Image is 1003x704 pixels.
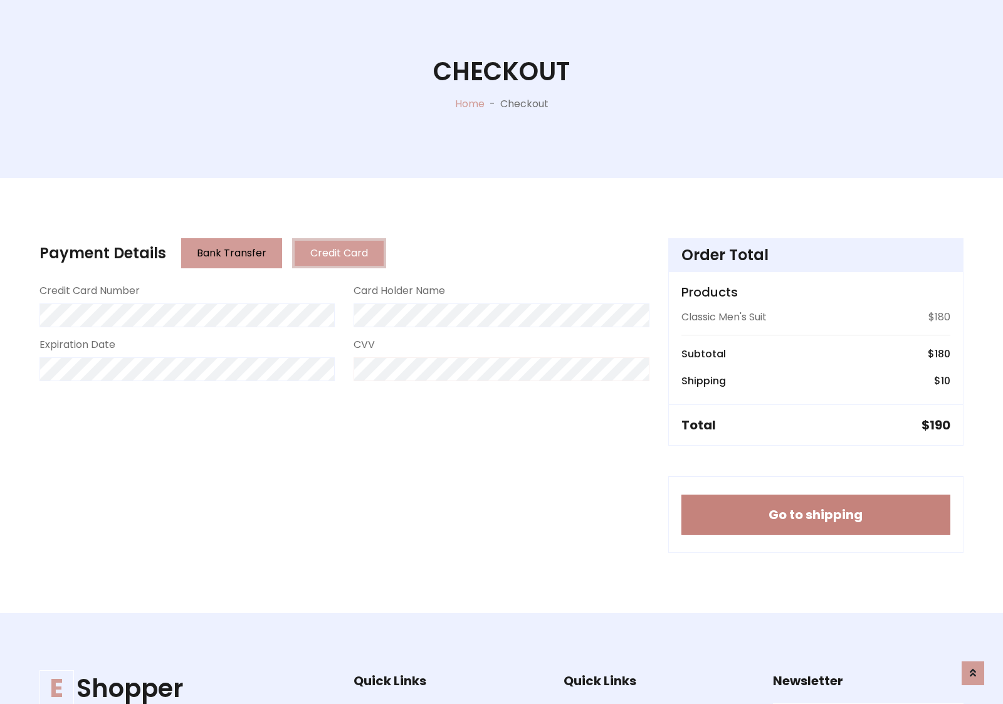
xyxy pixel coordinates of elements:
[922,418,950,433] h5: $
[934,375,950,387] h6: $
[681,246,950,265] h4: Order Total
[681,418,716,433] h5: Total
[935,347,950,361] span: 180
[681,348,726,360] h6: Subtotal
[485,97,500,112] p: -
[433,56,570,87] h1: Checkout
[292,238,386,268] button: Credit Card
[354,673,544,688] h5: Quick Links
[773,673,964,688] h5: Newsletter
[39,283,140,298] label: Credit Card Number
[681,375,726,387] h6: Shipping
[181,238,282,268] button: Bank Transfer
[39,337,115,352] label: Expiration Date
[39,244,166,263] h4: Payment Details
[564,673,754,688] h5: Quick Links
[681,310,767,325] p: Classic Men's Suit
[354,337,375,352] label: CVV
[930,416,950,434] span: 190
[681,495,950,535] button: Go to shipping
[928,348,950,360] h6: $
[455,97,485,111] a: Home
[39,673,314,703] h1: Shopper
[354,283,445,298] label: Card Holder Name
[500,97,549,112] p: Checkout
[941,374,950,388] span: 10
[681,285,950,300] h5: Products
[39,673,314,703] a: EShopper
[928,310,950,325] p: $180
